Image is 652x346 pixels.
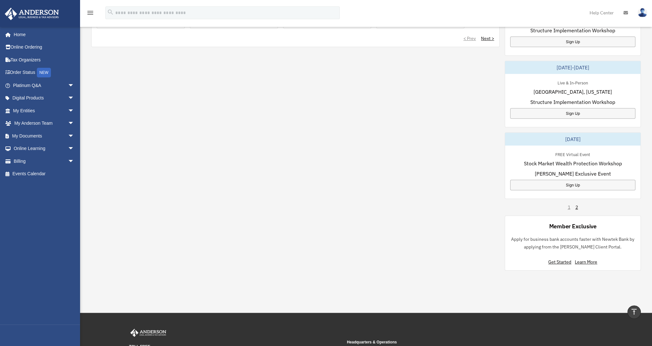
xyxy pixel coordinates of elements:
[548,259,574,265] a: Get Started
[627,305,641,319] a: vertical_align_top
[534,88,612,96] span: [GEOGRAPHIC_DATA], [US_STATE]
[68,155,81,168] span: arrow_drop_down
[4,142,84,155] a: Online Learningarrow_drop_down
[524,160,622,167] span: Stock Market Wealth Protection Workshop
[347,339,560,346] small: Headquarters & Operations
[4,92,84,105] a: Digital Productsarrow_drop_down
[4,66,84,79] a: Order StatusNEW
[68,104,81,117] span: arrow_drop_down
[3,8,61,20] img: Anderson Advisors Platinum Portal
[68,79,81,92] span: arrow_drop_down
[549,222,596,230] div: Member Exclusive
[510,36,635,47] a: Sign Up
[68,142,81,155] span: arrow_drop_down
[550,151,595,157] div: FREE Virtual Event
[107,9,114,16] i: search
[630,308,638,316] i: vertical_align_top
[510,235,635,251] p: Apply for business bank accounts faster with Newtek Bank by applying from the [PERSON_NAME] Clien...
[530,27,615,34] span: Structure Implementation Workshop
[4,79,84,92] a: Platinum Q&Aarrow_drop_down
[575,259,597,265] a: Learn More
[510,108,635,119] a: Sign Up
[530,98,615,106] span: Structure Implementation Workshop
[68,92,81,105] span: arrow_drop_down
[575,204,578,210] a: 2
[4,155,84,168] a: Billingarrow_drop_down
[510,180,635,190] a: Sign Up
[535,170,611,177] span: [PERSON_NAME] Exclusive Event
[4,41,84,54] a: Online Ordering
[552,79,593,86] div: Live & In-Person
[505,133,640,145] div: [DATE]
[4,104,84,117] a: My Entitiesarrow_drop_down
[86,11,94,17] a: menu
[505,61,640,74] div: [DATE]-[DATE]
[86,9,94,17] i: menu
[129,329,167,337] img: Anderson Advisors Platinum Portal
[4,28,81,41] a: Home
[68,117,81,130] span: arrow_drop_down
[638,8,647,17] img: User Pic
[68,130,81,143] span: arrow_drop_down
[37,68,51,77] div: NEW
[481,35,494,42] a: Next >
[4,168,84,180] a: Events Calendar
[4,53,84,66] a: Tax Organizers
[4,130,84,142] a: My Documentsarrow_drop_down
[4,117,84,130] a: My Anderson Teamarrow_drop_down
